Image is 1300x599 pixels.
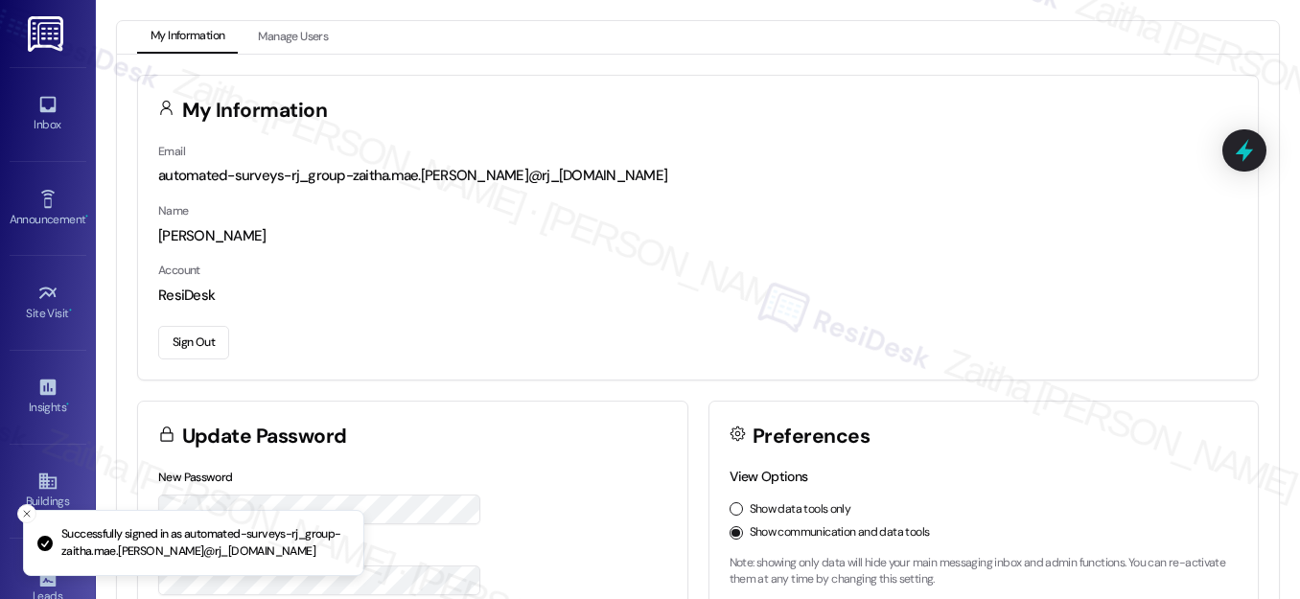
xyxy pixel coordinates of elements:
img: ResiDesk Logo [28,16,67,52]
h3: Update Password [182,426,347,447]
a: Buildings [10,465,86,517]
span: • [69,304,72,317]
div: [PERSON_NAME] [158,226,1238,246]
div: ResiDesk [158,286,1238,306]
div: automated-surveys-rj_group-zaitha.mae.[PERSON_NAME]@rj_[DOMAIN_NAME] [158,166,1238,186]
label: Account [158,263,200,278]
a: Inbox [10,88,86,140]
a: Site Visit • [10,277,86,329]
h3: My Information [182,101,328,121]
label: View Options [730,468,808,485]
button: Sign Out [158,326,229,359]
p: Note: showing only data will hide your main messaging inbox and admin functions. You can re-activ... [730,555,1239,588]
span: • [85,210,88,223]
span: • [66,398,69,411]
button: Close toast [17,504,36,523]
label: Show communication and data tools [750,524,930,541]
button: My Information [137,21,238,54]
h3: Preferences [753,426,870,447]
p: Successfully signed in as automated-surveys-rj_group-zaitha.mae.[PERSON_NAME]@rj_[DOMAIN_NAME] [61,526,348,560]
label: Show data tools only [750,501,851,518]
a: Insights • [10,371,86,423]
label: Email [158,144,185,159]
label: New Password [158,470,233,485]
button: Manage Users [244,21,341,54]
label: Name [158,203,189,219]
